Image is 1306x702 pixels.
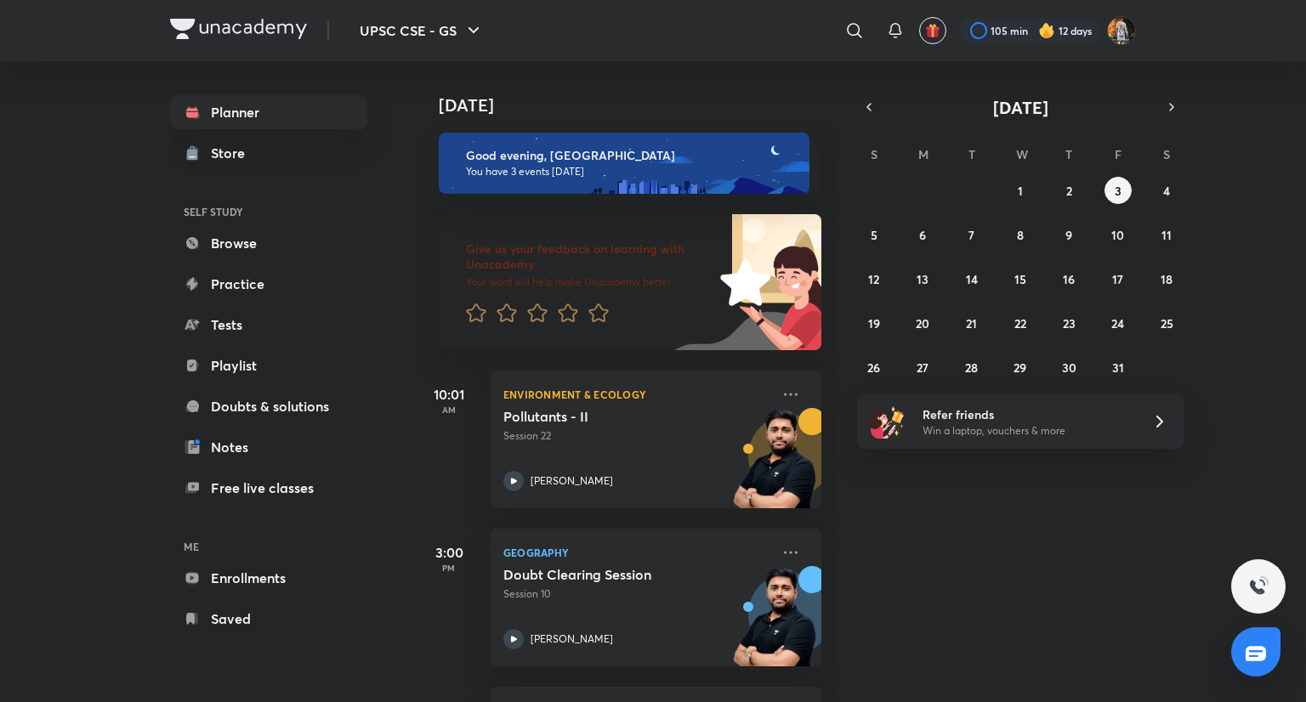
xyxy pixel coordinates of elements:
button: October 26, 2025 [860,354,888,381]
h6: ME [170,532,367,561]
a: Browse [170,226,367,260]
p: Geography [503,542,770,563]
button: October 11, 2025 [1153,221,1180,248]
abbr: October 3, 2025 [1115,183,1121,199]
button: October 5, 2025 [860,221,888,248]
abbr: Friday [1115,146,1121,162]
abbr: October 12, 2025 [868,271,879,287]
a: Planner [170,95,367,129]
p: PM [415,563,483,573]
abbr: October 18, 2025 [1161,271,1173,287]
abbr: October 8, 2025 [1017,227,1024,243]
button: October 2, 2025 [1055,177,1082,204]
abbr: October 29, 2025 [1014,359,1026,376]
a: Playlist [170,348,367,382]
p: AM [415,405,483,415]
p: You have 3 events [DATE] [466,165,794,178]
span: [DATE] [993,96,1048,119]
h5: Pollutants - II [503,408,715,425]
button: October 13, 2025 [909,265,936,292]
abbr: October 14, 2025 [966,271,978,287]
a: Doubts & solutions [170,389,367,423]
abbr: October 4, 2025 [1163,183,1170,199]
button: October 27, 2025 [909,354,936,381]
button: October 3, 2025 [1104,177,1132,204]
img: Company Logo [170,19,307,39]
button: October 16, 2025 [1055,265,1082,292]
abbr: October 5, 2025 [871,227,877,243]
abbr: October 20, 2025 [916,315,929,331]
abbr: Tuesday [968,146,975,162]
abbr: October 24, 2025 [1111,315,1124,331]
a: Enrollments [170,561,367,595]
img: referral [871,405,905,439]
h5: 10:01 [415,384,483,405]
h6: SELF STUDY [170,197,367,226]
button: October 14, 2025 [958,265,985,292]
h4: [DATE] [439,95,838,116]
h6: Give us your feedback on learning with Unacademy [466,241,714,272]
div: Store [211,143,255,163]
abbr: Thursday [1065,146,1072,162]
button: October 1, 2025 [1007,177,1034,204]
button: October 19, 2025 [860,309,888,337]
a: Store [170,136,367,170]
abbr: October 22, 2025 [1014,315,1026,331]
abbr: October 23, 2025 [1063,315,1076,331]
button: October 29, 2025 [1007,354,1034,381]
button: October 24, 2025 [1104,309,1132,337]
img: Prakhar Singh [1107,16,1136,45]
a: Company Logo [170,19,307,43]
button: October 17, 2025 [1104,265,1132,292]
button: October 8, 2025 [1007,221,1034,248]
button: UPSC CSE - GS [349,14,494,48]
abbr: October 25, 2025 [1161,315,1173,331]
abbr: Wednesday [1016,146,1028,162]
abbr: October 15, 2025 [1014,271,1026,287]
abbr: October 13, 2025 [917,271,928,287]
h5: 3:00 [415,542,483,563]
img: unacademy [728,566,821,683]
button: October 20, 2025 [909,309,936,337]
button: October 18, 2025 [1153,265,1180,292]
button: avatar [919,17,946,44]
img: ttu [1248,576,1269,597]
img: evening [439,133,809,194]
p: Environment & Ecology [503,384,770,405]
h6: Good evening, [GEOGRAPHIC_DATA] [466,148,794,163]
abbr: October 10, 2025 [1111,227,1124,243]
abbr: October 16, 2025 [1063,271,1075,287]
button: October 4, 2025 [1153,177,1180,204]
p: [PERSON_NAME] [531,473,613,489]
abbr: October 1, 2025 [1018,183,1023,199]
img: streak [1038,22,1055,39]
a: Notes [170,430,367,464]
abbr: October 2, 2025 [1066,183,1072,199]
a: Saved [170,602,367,636]
p: Your word will help make Unacademy better [466,275,714,289]
button: October 30, 2025 [1055,354,1082,381]
abbr: October 21, 2025 [966,315,977,331]
button: October 7, 2025 [958,221,985,248]
abbr: October 17, 2025 [1112,271,1123,287]
h6: Refer friends [923,405,1132,423]
p: Win a laptop, vouchers & more [923,423,1132,439]
abbr: Saturday [1163,146,1170,162]
button: October 28, 2025 [958,354,985,381]
button: October 10, 2025 [1104,221,1132,248]
button: October 15, 2025 [1007,265,1034,292]
button: October 23, 2025 [1055,309,1082,337]
h5: Doubt Clearing Session [503,566,715,583]
abbr: October 27, 2025 [917,359,928,376]
button: October 25, 2025 [1153,309,1180,337]
abbr: October 19, 2025 [868,315,880,331]
p: Session 22 [503,428,770,444]
abbr: October 26, 2025 [867,359,880,376]
abbr: October 31, 2025 [1112,359,1124,376]
img: feedback_image [662,214,821,350]
abbr: October 9, 2025 [1065,227,1072,243]
abbr: October 30, 2025 [1062,359,1076,376]
p: [PERSON_NAME] [531,631,613,647]
button: October 31, 2025 [1104,354,1132,381]
abbr: Monday [918,146,928,162]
